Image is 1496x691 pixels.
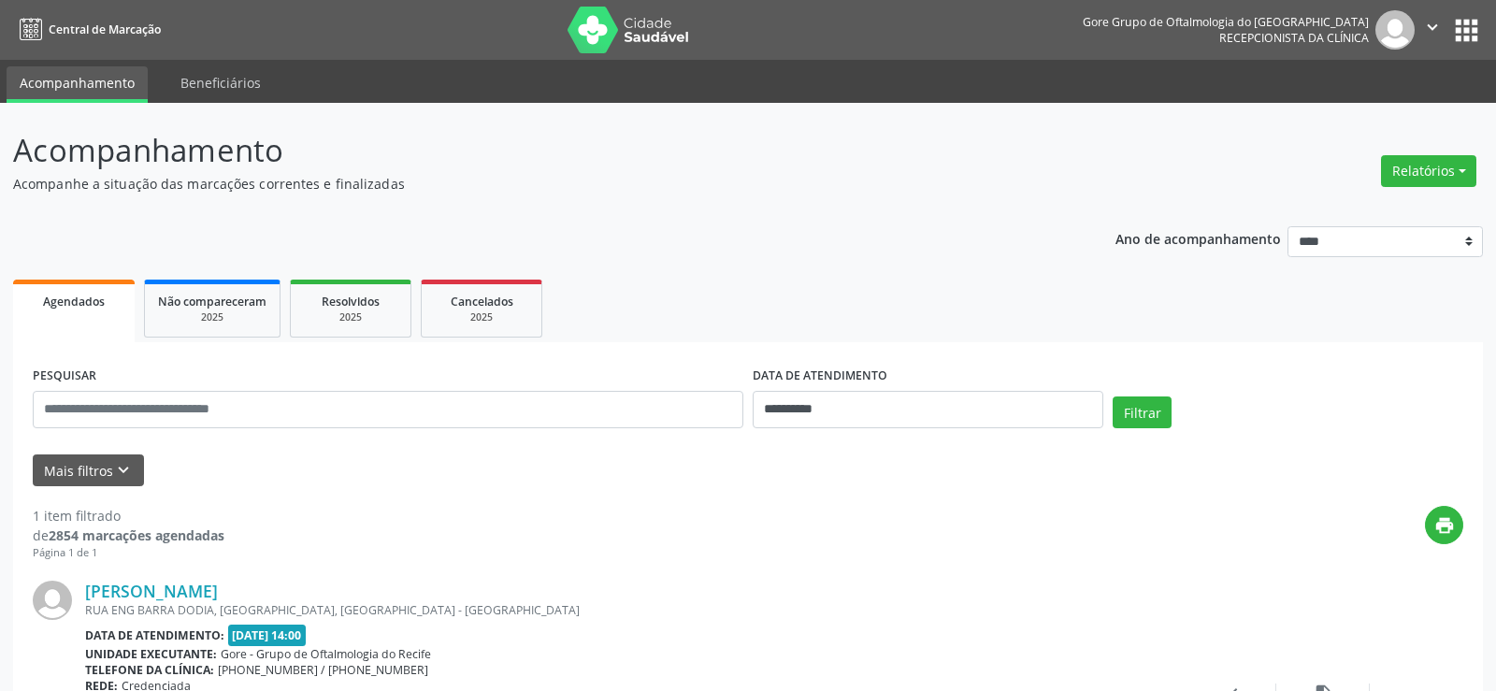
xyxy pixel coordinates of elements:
[49,526,224,544] strong: 2854 marcações agendadas
[1425,506,1463,544] button: print
[85,646,217,662] b: Unidade executante:
[33,525,224,545] div: de
[33,545,224,561] div: Página 1 de 1
[33,362,96,391] label: PESQUISAR
[1219,30,1369,46] span: Recepcionista da clínica
[322,294,380,310] span: Resolvidos
[85,627,224,643] b: Data de atendimento:
[49,22,161,37] span: Central de Marcação
[85,602,1183,618] div: RUA ENG BARRA DODIA, [GEOGRAPHIC_DATA], [GEOGRAPHIC_DATA] - [GEOGRAPHIC_DATA]
[113,460,134,481] i: keyboard_arrow_down
[451,294,513,310] span: Cancelados
[85,662,214,678] b: Telefone da clínica:
[33,506,224,525] div: 1 item filtrado
[1415,10,1450,50] button: 
[1422,17,1443,37] i: 
[228,625,307,646] span: [DATE] 14:00
[33,454,144,487] button: Mais filtroskeyboard_arrow_down
[1434,515,1455,536] i: print
[13,174,1042,194] p: Acompanhe a situação das marcações correntes e finalizadas
[753,362,887,391] label: DATA DE ATENDIMENTO
[85,581,218,601] a: [PERSON_NAME]
[435,310,528,324] div: 2025
[221,646,431,662] span: Gore - Grupo de Oftalmologia do Recife
[1375,10,1415,50] img: img
[304,310,397,324] div: 2025
[158,310,266,324] div: 2025
[1381,155,1476,187] button: Relatórios
[7,66,148,103] a: Acompanhamento
[158,294,266,310] span: Não compareceram
[1083,14,1369,30] div: Gore Grupo de Oftalmologia do [GEOGRAPHIC_DATA]
[43,294,105,310] span: Agendados
[218,662,428,678] span: [PHONE_NUMBER] / [PHONE_NUMBER]
[13,14,161,45] a: Central de Marcação
[33,581,72,620] img: img
[1450,14,1483,47] button: apps
[13,127,1042,174] p: Acompanhamento
[1113,396,1172,428] button: Filtrar
[1115,226,1281,250] p: Ano de acompanhamento
[167,66,274,99] a: Beneficiários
